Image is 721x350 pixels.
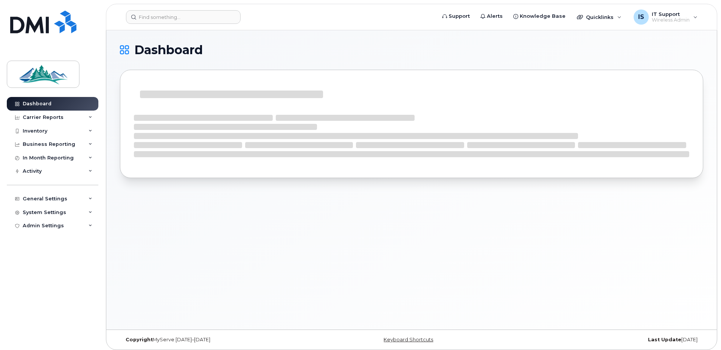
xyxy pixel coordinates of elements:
strong: Copyright [126,337,153,342]
span: Dashboard [134,44,203,56]
div: [DATE] [509,337,703,343]
strong: Last Update [648,337,681,342]
a: Keyboard Shortcuts [384,337,433,342]
div: MyServe [DATE]–[DATE] [120,337,314,343]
